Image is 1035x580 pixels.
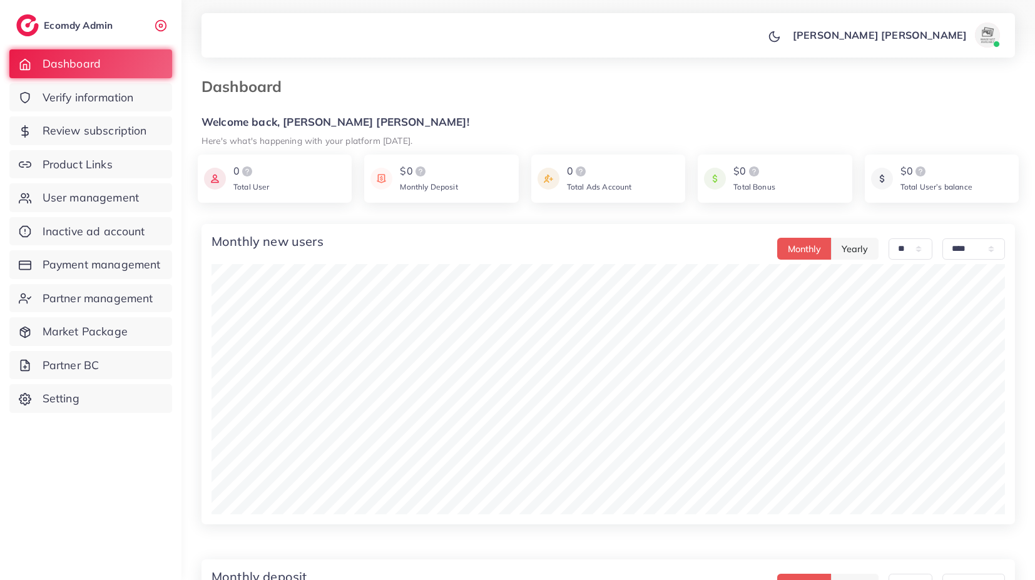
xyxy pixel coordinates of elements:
img: icon payment [370,164,392,193]
div: 0 [567,164,632,179]
a: Setting [9,384,172,413]
div: 0 [233,164,270,179]
img: logo [573,164,588,179]
img: logo [747,164,762,179]
a: Market Package [9,317,172,346]
span: Market Package [43,323,128,340]
span: Inactive ad account [43,223,145,240]
h4: Monthly new users [212,234,324,249]
span: Review subscription [43,123,147,139]
a: Inactive ad account [9,217,172,246]
span: Dashboard [43,56,101,72]
a: Payment management [9,250,172,279]
a: Partner BC [9,351,172,380]
span: Setting [43,390,79,407]
h2: Ecomdy Admin [44,19,116,31]
h5: Welcome back, [PERSON_NAME] [PERSON_NAME]! [201,116,1015,129]
img: icon payment [204,164,226,193]
span: Partner BC [43,357,99,374]
h3: Dashboard [201,78,292,96]
span: Total User’s balance [900,182,972,191]
span: User management [43,190,139,206]
div: $0 [400,164,457,179]
div: $0 [900,164,972,179]
a: User management [9,183,172,212]
img: logo [413,164,428,179]
span: Total User [233,182,270,191]
img: logo [16,14,39,36]
button: Monthly [777,238,832,260]
a: Review subscription [9,116,172,145]
div: $0 [733,164,775,179]
span: Total Bonus [733,182,775,191]
img: logo [913,164,928,179]
a: Dashboard [9,49,172,78]
a: logoEcomdy Admin [16,14,116,36]
span: Product Links [43,156,113,173]
span: Partner management [43,290,153,307]
img: icon payment [871,164,893,193]
a: Verify information [9,83,172,112]
img: icon payment [704,164,726,193]
a: Product Links [9,150,172,179]
img: icon payment [538,164,559,193]
a: [PERSON_NAME] [PERSON_NAME]avatar [786,23,1005,48]
button: Yearly [831,238,879,260]
small: Here's what's happening with your platform [DATE]. [201,135,412,146]
span: Payment management [43,257,161,273]
span: Monthly Deposit [400,182,457,191]
p: [PERSON_NAME] [PERSON_NAME] [793,28,967,43]
a: Partner management [9,284,172,313]
span: Total Ads Account [567,182,632,191]
img: logo [240,164,255,179]
img: avatar [975,23,1000,48]
span: Verify information [43,89,134,106]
